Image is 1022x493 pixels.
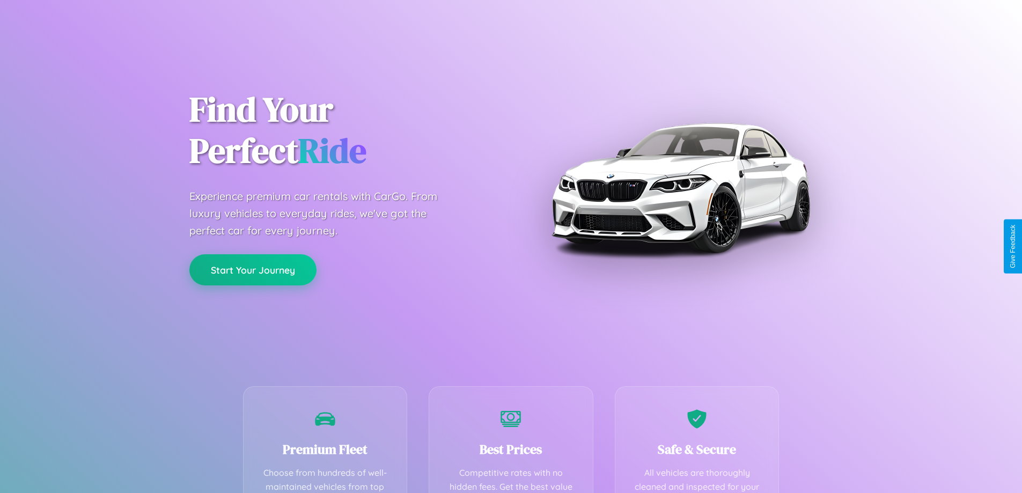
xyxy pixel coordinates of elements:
span: Ride [298,127,366,174]
h1: Find Your Perfect [189,89,495,172]
img: Premium BMW car rental vehicle [546,54,814,322]
button: Start Your Journey [189,254,317,285]
div: Give Feedback [1009,225,1017,268]
h3: Premium Fleet [260,440,391,458]
h3: Safe & Secure [631,440,763,458]
p: Experience premium car rentals with CarGo. From luxury vehicles to everyday rides, we've got the ... [189,188,458,239]
h3: Best Prices [445,440,577,458]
